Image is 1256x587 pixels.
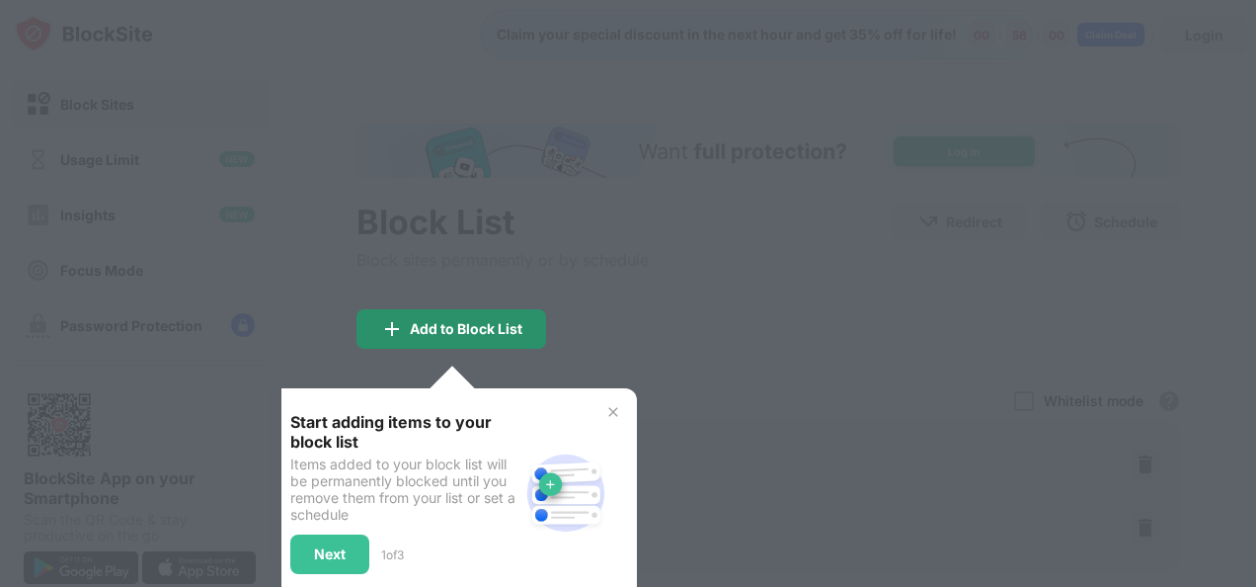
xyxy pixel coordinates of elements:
div: Items added to your block list will be permanently blocked until you remove them from your list o... [290,456,518,523]
img: block-site.svg [518,446,613,541]
div: 1 of 3 [381,547,404,562]
div: Start adding items to your block list [290,412,518,452]
div: Next [314,546,346,562]
div: Add to Block List [410,321,522,337]
img: x-button.svg [605,404,621,420]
